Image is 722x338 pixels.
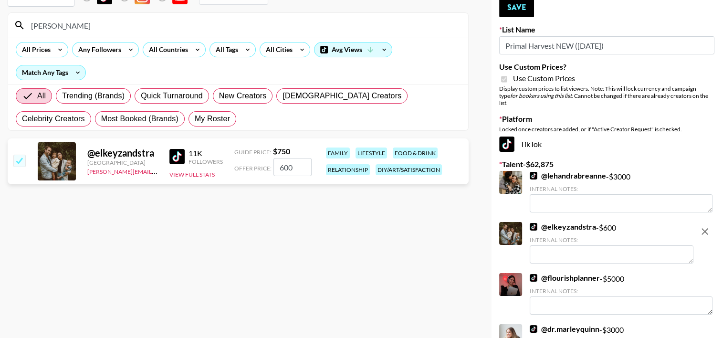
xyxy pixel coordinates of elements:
[499,62,714,72] label: Use Custom Prices?
[530,222,596,232] a: @elkeyzandstra
[499,137,514,152] img: TikTok
[695,222,714,241] button: remove
[283,90,401,102] span: [DEMOGRAPHIC_DATA] Creators
[530,324,599,334] a: @dr.marleyquinn
[16,42,52,57] div: All Prices
[87,159,158,166] div: [GEOGRAPHIC_DATA]
[62,90,125,102] span: Trending (Brands)
[530,325,537,333] img: TikTok
[499,25,714,34] label: List Name
[87,166,274,175] a: [PERSON_NAME][EMAIL_ADDRESS][PERSON_NAME][DOMAIN_NAME]
[530,274,537,282] img: TikTok
[530,287,712,295] div: Internal Notes:
[260,42,294,57] div: All Cities
[510,92,572,99] em: for bookers using this list
[530,236,693,243] div: Internal Notes:
[141,90,203,102] span: Quick Turnaround
[25,18,462,33] input: Search by User Name
[499,159,714,169] label: Talent - $ 62,875
[376,164,442,175] div: diy/art/satisfaction
[16,65,85,80] div: Match Any Tags
[73,42,123,57] div: Any Followers
[530,222,693,264] div: - $ 600
[530,273,712,315] div: - $ 5000
[87,147,158,159] div: @ elkeyzandstra
[499,114,714,124] label: Platform
[169,171,215,178] button: View Full Stats
[195,113,230,125] span: My Roster
[530,223,537,231] img: TikTok
[530,273,600,283] a: @flourishplanner
[273,158,312,176] input: 750
[499,85,714,106] div: Display custom prices to list viewers. Note: This will lock currency and campaign type . Cannot b...
[530,185,712,192] div: Internal Notes:
[188,158,223,165] div: Followers
[393,148,438,158] div: food & drink
[499,137,714,152] div: TikTok
[326,148,350,158] div: family
[530,171,606,180] a: @lehandrabreanne
[530,171,712,212] div: - $ 3000
[273,147,290,156] strong: $ 750
[326,164,370,175] div: relationship
[169,149,185,164] img: TikTok
[234,148,271,156] span: Guide Price:
[499,126,714,133] div: Locked once creators are added, or if "Active Creator Request" is checked.
[210,42,240,57] div: All Tags
[356,148,387,158] div: lifestyle
[234,165,272,172] span: Offer Price:
[22,113,85,125] span: Celebrity Creators
[37,90,46,102] span: All
[101,113,178,125] span: Most Booked (Brands)
[314,42,392,57] div: Avg Views
[513,74,575,83] span: Use Custom Prices
[188,148,223,158] div: 11K
[143,42,190,57] div: All Countries
[530,172,537,180] img: TikTok
[219,90,267,102] span: New Creators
